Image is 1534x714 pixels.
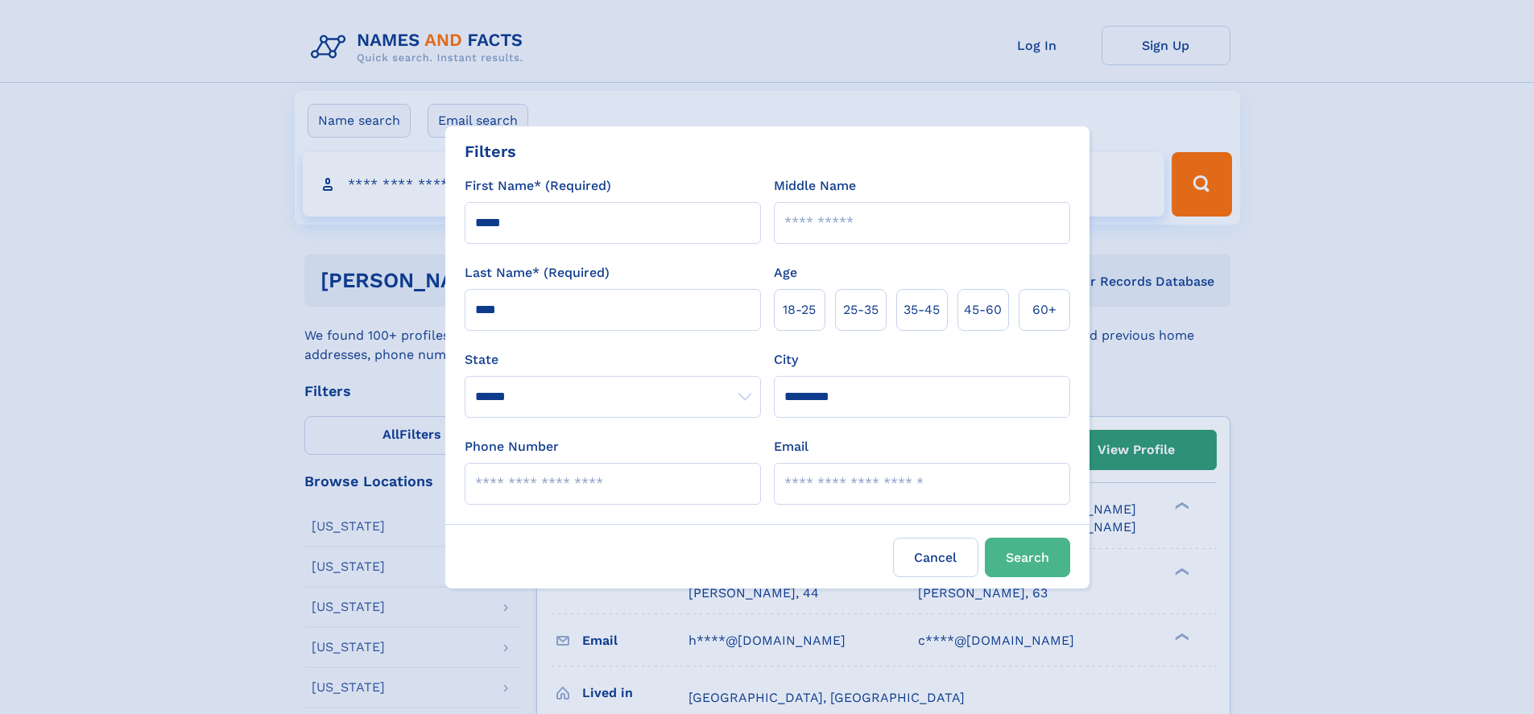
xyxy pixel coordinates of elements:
label: First Name* (Required) [465,176,611,196]
span: 35‑45 [903,300,940,320]
label: City [774,350,798,369]
span: 45‑60 [964,300,1002,320]
label: State [465,350,761,369]
span: 25‑35 [843,300,879,320]
span: 60+ [1032,300,1056,320]
div: Filters [465,139,516,163]
label: Last Name* (Required) [465,263,610,283]
label: Age [774,263,797,283]
button: Search [985,538,1070,577]
label: Middle Name [774,176,856,196]
span: 18‑25 [783,300,816,320]
label: Email [774,437,808,456]
label: Phone Number [465,437,559,456]
label: Cancel [893,538,978,577]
